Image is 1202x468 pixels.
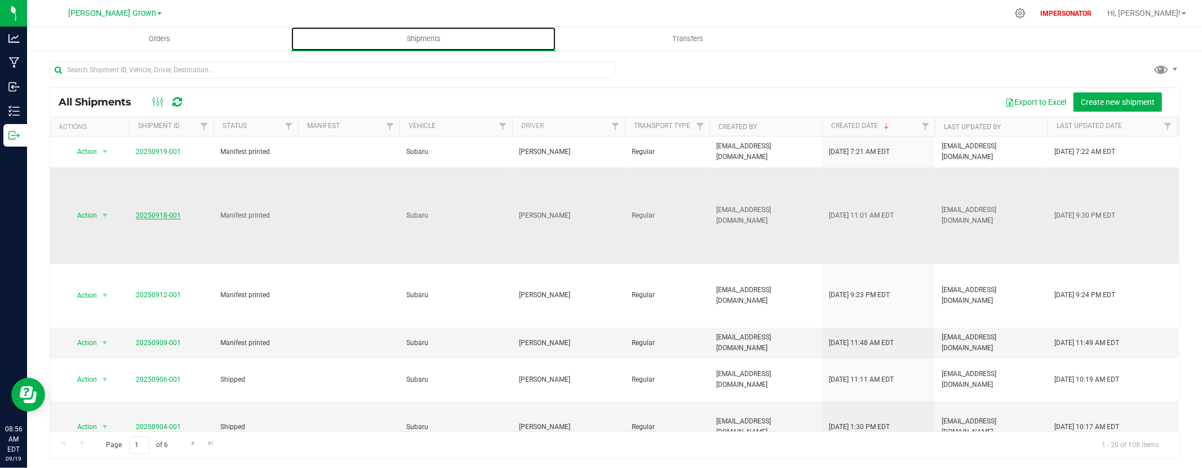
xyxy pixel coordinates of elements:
[8,33,20,44] inline-svg: Analytics
[280,117,298,136] a: Filter
[829,147,890,157] span: [DATE] 7:21 AM EDT
[98,144,112,160] span: select
[67,144,97,160] span: Action
[67,335,97,351] span: Action
[606,117,625,136] a: Filter
[392,34,456,44] span: Shipments
[68,8,156,18] span: [PERSON_NAME] Grown
[632,290,703,301] span: Regular
[96,436,178,454] span: Page of 6
[716,205,815,226] span: [EMAIL_ADDRESS][DOMAIN_NAME]
[1081,98,1155,107] span: Create new shipment
[657,34,718,44] span: Transfers
[136,376,181,383] a: 20250906-001
[632,422,703,432] span: Regular
[98,207,112,223] span: select
[67,372,97,387] span: Action
[203,436,219,452] a: Go to the last page
[691,117,709,136] a: Filter
[494,117,512,136] a: Filter
[67,419,97,435] span: Action
[406,422,505,432] span: Subaru
[634,122,690,130] a: Transport Type
[406,147,505,157] span: Subaru
[1054,147,1115,157] span: [DATE] 7:22 AM EDT
[136,339,181,347] a: 20250909-001
[1013,8,1027,19] div: Manage settings
[67,207,97,223] span: Action
[409,122,436,130] a: Vehicle
[291,27,556,51] a: Shipments
[1054,290,1115,301] span: [DATE] 9:24 PM EDT
[59,96,143,108] span: All Shipments
[942,205,1041,226] span: [EMAIL_ADDRESS][DOMAIN_NAME]
[916,117,935,136] a: Filter
[716,369,815,390] span: [EMAIL_ADDRESS][DOMAIN_NAME]
[8,57,20,68] inline-svg: Manufacturing
[829,290,890,301] span: [DATE] 9:23 PM EDT
[632,374,703,385] span: Regular
[136,423,181,431] a: 20250904-001
[1159,117,1177,136] a: Filter
[716,285,815,306] span: [EMAIL_ADDRESS][DOMAIN_NAME]
[27,27,291,51] a: Orders
[98,335,112,351] span: select
[8,105,20,117] inline-svg: Inventory
[59,123,125,131] div: Actions
[829,374,894,385] span: [DATE] 11:11 AM EDT
[220,338,291,348] span: Manifest printed
[50,61,615,78] input: Search Shipment ID, Vehicle, Driver, Destination...
[716,332,815,354] span: [EMAIL_ADDRESS][DOMAIN_NAME]
[98,372,112,387] span: select
[1054,422,1119,432] span: [DATE] 10:17 AM EDT
[136,148,181,156] a: 20250919-001
[716,416,815,438] span: [EMAIL_ADDRESS][DOMAIN_NAME]
[381,117,400,136] a: Filter
[195,117,214,136] a: Filter
[512,117,625,136] th: Driver
[406,210,505,221] span: Subaru
[406,290,505,301] span: Subaru
[716,141,815,162] span: [EMAIL_ADDRESS][DOMAIN_NAME]
[942,141,1041,162] span: [EMAIL_ADDRESS][DOMAIN_NAME]
[632,210,703,221] span: Regular
[185,436,201,452] a: Go to the next page
[5,454,22,463] p: 09/19
[942,369,1041,390] span: [EMAIL_ADDRESS][DOMAIN_NAME]
[406,374,505,385] span: Subaru
[136,211,181,219] a: 20250918-001
[220,422,291,432] span: Shipped
[1074,92,1162,112] button: Create new shipment
[307,122,340,130] a: Manifest
[829,338,894,348] span: [DATE] 11:48 AM EDT
[129,436,149,454] input: 1
[136,291,181,299] a: 20250912-001
[519,290,618,301] span: [PERSON_NAME]
[11,378,45,412] iframe: Resource center
[944,123,1001,131] a: Last Updated By
[831,122,891,130] a: Created Date
[220,290,291,301] span: Manifest printed
[1093,436,1168,453] span: 1 - 20 of 108 items
[1054,210,1115,221] span: [DATE] 9:30 PM EDT
[556,27,820,51] a: Transfers
[98,419,112,435] span: select
[942,332,1041,354] span: [EMAIL_ADDRESS][DOMAIN_NAME]
[406,338,505,348] span: Subaru
[5,424,22,454] p: 08:56 AM EDT
[519,147,618,157] span: [PERSON_NAME]
[1054,338,1119,348] span: [DATE] 11:49 AM EDT
[942,416,1041,438] span: [EMAIL_ADDRESS][DOMAIN_NAME]
[138,122,180,130] a: Shipment ID
[220,147,291,157] span: Manifest printed
[519,374,618,385] span: [PERSON_NAME]
[67,288,97,303] span: Action
[519,422,618,432] span: [PERSON_NAME]
[632,147,703,157] span: Regular
[8,81,20,92] inline-svg: Inbound
[220,210,291,221] span: Manifest printed
[829,422,890,432] span: [DATE] 1:30 PM EDT
[134,34,185,44] span: Orders
[519,338,618,348] span: [PERSON_NAME]
[998,92,1074,112] button: Export to Excel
